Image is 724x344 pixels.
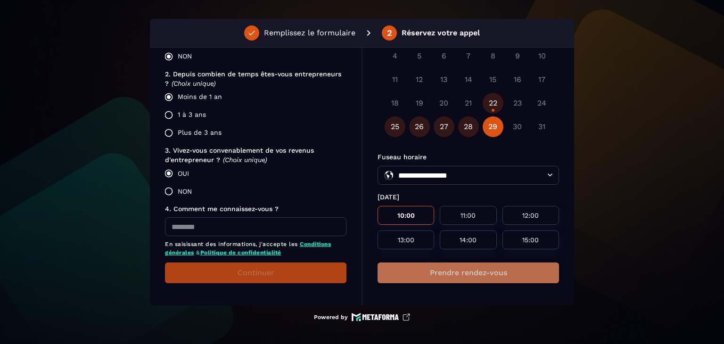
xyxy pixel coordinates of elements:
p: 14:00 [451,236,485,244]
p: En saisissant des informations, j'accepte les [165,240,346,257]
span: & [196,249,200,256]
p: Réservez votre appel [402,27,480,39]
a: Politique de confidentialité [200,249,281,256]
p: 10:00 [389,212,423,219]
span: 2. Depuis combien de temps êtes-vous entrepreneurs ? [165,70,344,87]
div: 2 [387,29,392,37]
span: 3. Vivez-vous convenablement de vos revenus d'entrepreneur ? [165,147,316,164]
button: 25 août 2025 [385,116,405,137]
label: Plus de 3 ans [160,124,346,142]
button: 27 août 2025 [434,116,454,137]
button: 28 août 2025 [458,116,479,137]
label: Moins de 1 an [160,88,346,106]
label: NON [160,182,346,200]
p: Powered by [314,313,348,321]
label: OUI [160,164,346,182]
span: 4. Comment me connaissez-vous ? [165,205,279,213]
button: Open [544,169,556,180]
span: (Choix unique) [172,80,216,87]
a: Powered by [314,313,410,321]
p: 13:00 [389,236,423,244]
p: Fuseau horaire [378,152,559,162]
button: Prendre rendez-vous [378,262,559,283]
label: NON [160,48,346,66]
p: 12:00 [514,212,548,219]
p: Remplissez le formulaire [264,27,355,39]
button: 26 août 2025 [409,116,430,137]
p: [DATE] [378,192,559,202]
button: 29 août 2025 [483,116,503,137]
label: 1 à 3 ans [160,106,346,124]
span: (Choix unique) [223,156,267,164]
p: 11:00 [451,212,485,219]
p: 15:00 [514,236,548,244]
button: 22 août 2025 [483,93,503,114]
